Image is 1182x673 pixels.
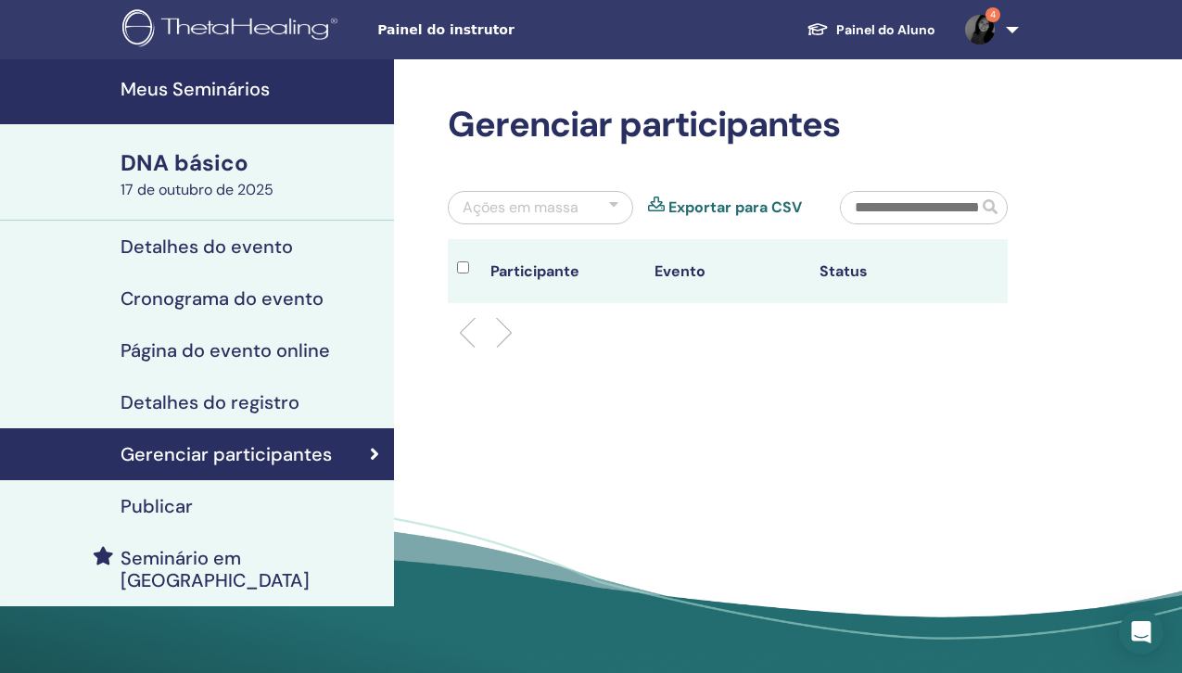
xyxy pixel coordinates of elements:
[1119,610,1163,654] div: Abra o Intercom Messenger
[122,9,344,51] img: logo.png
[668,197,802,219] a: Exportar para CSV
[807,21,829,37] img: graduation-cap-white.svg
[965,15,995,44] img: default.jpg
[463,197,578,217] font: Ações em massa
[820,261,868,281] font: Status
[655,261,705,281] font: Evento
[121,235,293,259] font: Detalhes do evento
[836,21,935,38] font: Painel do Aluno
[121,180,273,199] font: 17 de outubro de 2025
[990,8,996,20] font: 4
[121,442,332,466] font: Gerenciar participantes
[377,22,515,37] font: Painel do instrutor
[490,261,579,281] font: Participante
[121,546,310,592] font: Seminário em [GEOGRAPHIC_DATA]
[121,77,270,101] font: Meus Seminários
[121,148,248,177] font: DNA básico
[109,147,394,201] a: DNA básico17 de outubro de 2025
[121,286,324,311] font: Cronograma do evento
[121,390,299,414] font: Detalhes do registro
[121,338,330,362] font: Página do evento online
[121,494,193,518] font: Publicar
[668,197,802,217] font: Exportar para CSV
[448,101,840,147] font: Gerenciar participantes
[792,12,950,47] a: Painel do Aluno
